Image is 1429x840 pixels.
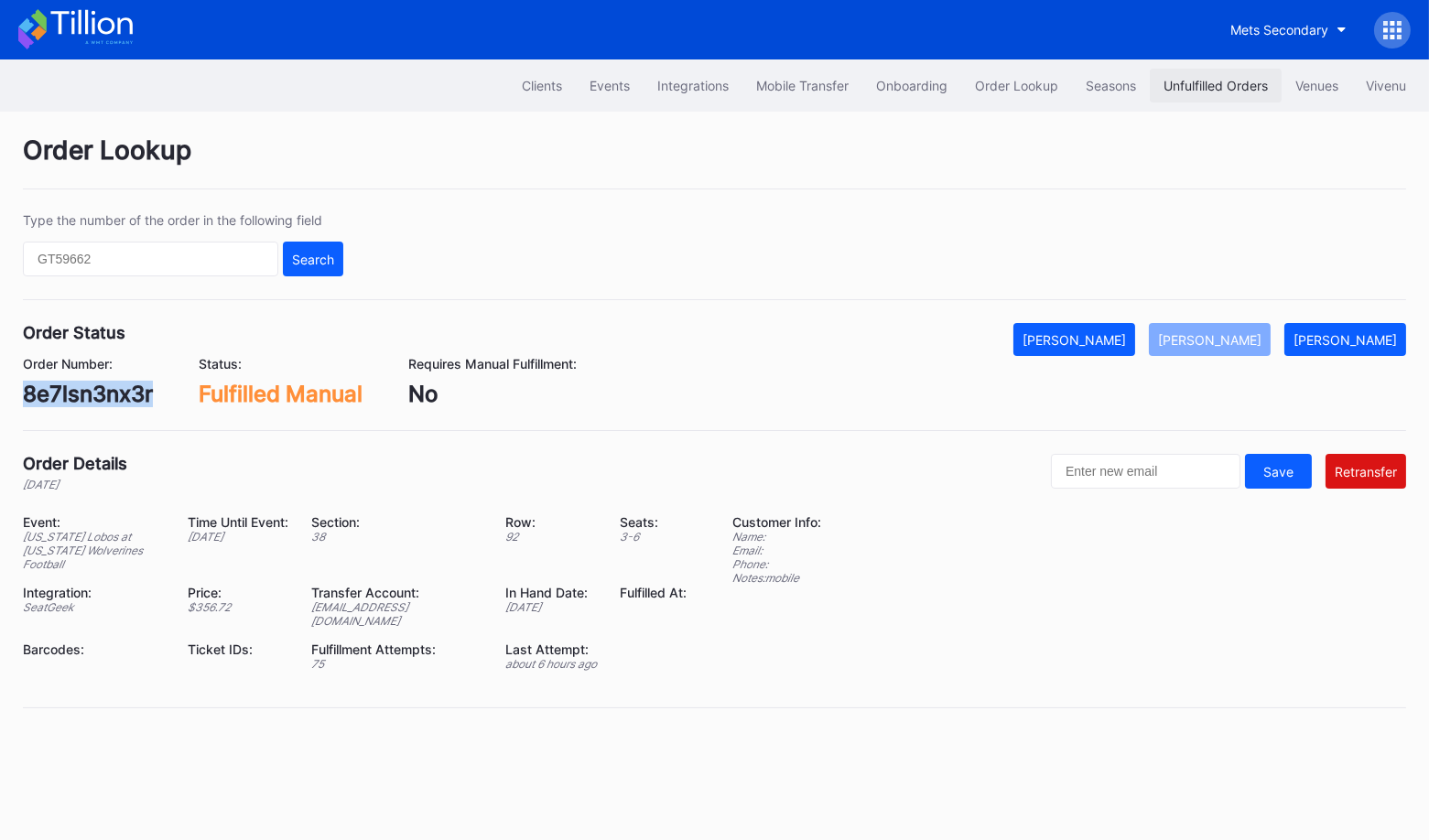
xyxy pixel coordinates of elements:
div: Time Until Event: [189,514,289,530]
div: Barcodes: [23,641,166,657]
div: Name: [732,530,821,544]
button: Save [1245,454,1312,489]
div: Seasons [1086,78,1136,93]
div: Venues [1295,78,1338,93]
div: SeatGeek [23,600,166,614]
div: [PERSON_NAME] [1294,332,1397,348]
div: 92 [505,530,597,544]
div: Mobile Transfer [756,78,849,93]
input: Enter new email [1051,454,1240,489]
div: 3 - 6 [620,530,687,544]
div: Type the number of the order in the following field [23,212,343,228]
div: Search [292,252,334,267]
div: [US_STATE] Lobos at [US_STATE] Wolverines Football [23,530,166,571]
button: Search [283,242,343,276]
button: Venues [1282,69,1352,102]
button: Clients [508,69,576,102]
div: Clients [522,78,562,93]
div: [DATE] [505,600,597,614]
div: Email: [732,544,821,557]
button: Unfulfilled Orders [1150,69,1282,102]
div: Mets Secondary [1230,22,1328,38]
button: Onboarding [862,69,961,102]
div: Ticket IDs: [189,641,289,657]
div: Row: [505,514,597,530]
button: [PERSON_NAME] [1149,323,1271,356]
div: Notes: mobile [732,571,821,585]
button: [PERSON_NAME] [1284,323,1406,356]
button: Mobile Transfer [742,69,862,102]
div: Onboarding [876,78,947,93]
div: Requires Manual Fulfillment: [408,356,577,372]
button: Order Lookup [961,69,1072,102]
div: No [408,381,577,407]
div: Fulfillment Attempts: [312,641,483,657]
button: Events [576,69,644,102]
div: Price: [189,585,289,600]
div: Order Details [23,454,127,473]
div: Last Attempt: [505,641,597,657]
div: Unfulfilled Orders [1164,78,1268,93]
div: Order Lookup [23,135,1406,189]
div: Retransfer [1335,464,1397,479]
div: [DATE] [23,478,127,491]
div: about 6 hours ago [505,657,597,671]
button: [PERSON_NAME] [1013,323,1135,356]
div: Fulfilled Manual [199,381,363,407]
div: Events [590,78,630,93]
div: [PERSON_NAME] [1158,332,1261,348]
button: Seasons [1072,69,1150,102]
div: 8e7lsn3nx3r [23,381,153,407]
div: Phone: [732,557,821,571]
div: In Hand Date: [505,585,597,600]
div: Transfer Account: [312,585,483,600]
div: Order Lookup [975,78,1058,93]
div: Order Number: [23,356,153,372]
div: Integrations [657,78,729,93]
div: Order Status [23,323,125,342]
div: 75 [312,657,483,671]
button: Retransfer [1326,454,1406,489]
div: 38 [312,530,483,544]
div: Integration: [23,585,166,600]
div: $ 356.72 [189,600,289,614]
div: Fulfilled At: [620,585,687,600]
div: [PERSON_NAME] [1023,332,1126,348]
div: Vivenu [1366,78,1406,93]
div: [EMAIL_ADDRESS][DOMAIN_NAME] [312,600,483,628]
button: Integrations [644,69,742,102]
button: Vivenu [1352,69,1420,102]
button: Mets Secondary [1217,13,1360,47]
div: Status: [199,356,363,372]
div: Section: [312,514,483,530]
div: Save [1263,464,1294,479]
div: Event: [23,514,166,530]
input: GT59662 [23,242,278,276]
div: [DATE] [189,530,289,544]
div: Customer Info: [732,514,821,530]
div: Seats: [620,514,687,530]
